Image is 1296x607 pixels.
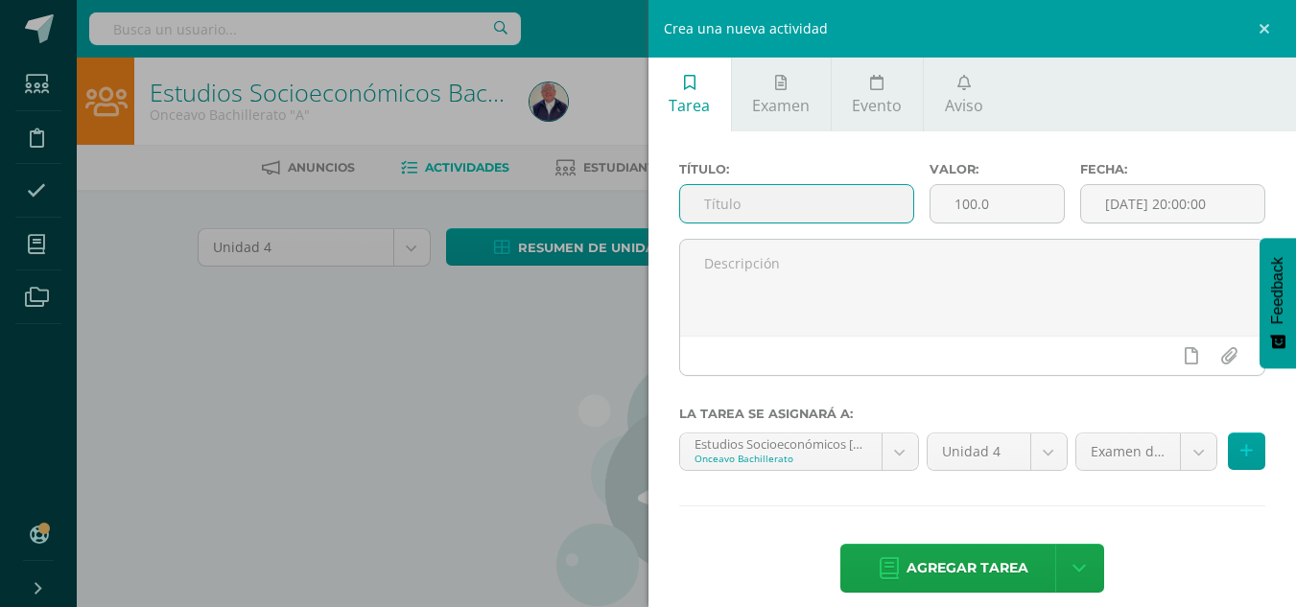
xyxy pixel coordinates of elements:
a: Examen de unidad 20 puntos (20.0%) [1076,433,1217,470]
span: Unidad 4 [942,433,1016,470]
span: Agregar tarea [907,545,1028,592]
a: Unidad 4 [928,433,1067,470]
div: Estudios Socioeconómicos [PERSON_NAME] V 'A' [695,433,867,452]
input: Fecha de entrega [1081,185,1264,222]
input: Puntos máximos [931,185,1064,222]
span: Aviso [945,95,983,116]
a: Examen [732,58,831,131]
label: Valor: [930,162,1065,176]
input: Título [680,185,913,222]
a: Aviso [924,58,1003,131]
span: Examen [752,95,810,116]
span: Feedback [1269,257,1286,324]
span: Tarea [669,95,710,116]
span: Evento [852,95,902,116]
span: Examen de unidad 20 puntos (20.0%) [1091,433,1166,470]
a: Tarea [648,58,731,131]
label: La tarea se asignará a: [679,407,1266,421]
div: Onceavo Bachillerato [695,452,867,465]
a: Evento [832,58,923,131]
label: Fecha: [1080,162,1265,176]
label: Título: [679,162,914,176]
a: Estudios Socioeconómicos [PERSON_NAME] V 'A'Onceavo Bachillerato [680,433,918,470]
button: Feedback - Mostrar encuesta [1260,238,1296,368]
